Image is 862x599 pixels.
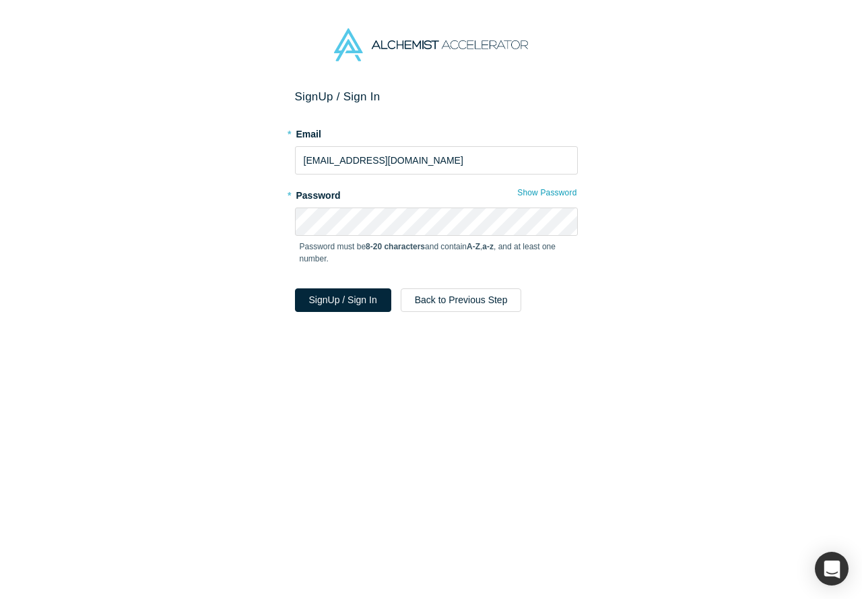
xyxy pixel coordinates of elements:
[467,242,480,251] strong: A-Z
[334,28,528,61] img: Alchemist Accelerator Logo
[401,288,522,312] button: Back to Previous Step
[300,241,573,265] p: Password must be and contain , , and at least one number.
[482,242,494,251] strong: a-z
[295,90,578,104] h2: Sign Up / Sign In
[517,184,577,201] button: Show Password
[295,123,578,141] label: Email
[295,184,578,203] label: Password
[295,288,391,312] button: SignUp / Sign In
[366,242,425,251] strong: 8-20 characters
